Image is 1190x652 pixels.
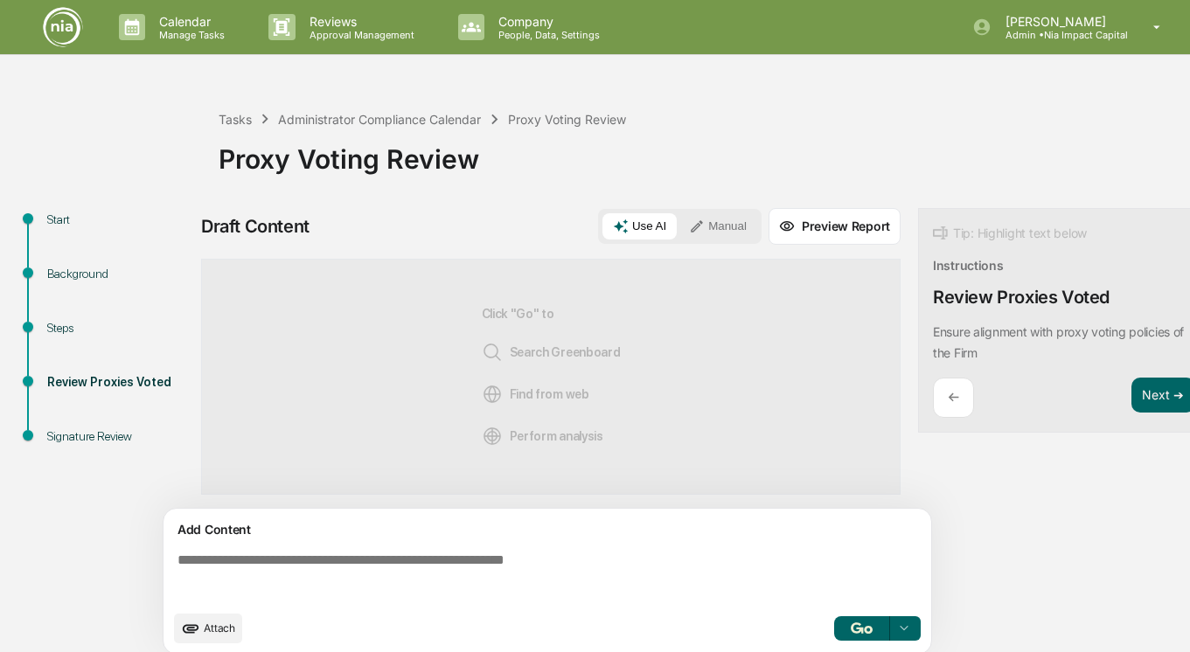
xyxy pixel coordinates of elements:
[296,14,423,29] p: Reviews
[174,614,242,643] button: upload document
[992,14,1128,29] p: [PERSON_NAME]
[992,29,1128,41] p: Admin • Nia Impact Capital
[508,112,626,127] div: Proxy Voting Review
[948,389,959,406] p: ←
[296,29,423,41] p: Approval Management
[482,342,503,363] img: Search
[174,519,921,540] div: Add Content
[47,373,191,392] div: Review Proxies Voted
[482,426,603,447] span: Perform analysis
[679,213,757,239] button: Manual
[602,213,677,239] button: Use AI
[47,427,191,446] div: Signature Review
[933,223,1087,244] div: Tip: Highlight text below
[219,112,252,127] div: Tasks
[1134,594,1181,642] iframe: Open customer support
[482,426,503,447] img: Analysis
[933,258,1004,273] div: Instructions
[145,29,233,41] p: Manage Tasks
[201,216,310,237] div: Draft Content
[933,324,1184,360] p: ​Ensure alignment with proxy voting policies of the Firm
[482,384,589,405] span: Find from web
[769,208,901,245] button: Preview Report
[482,342,621,363] span: Search Greenboard
[851,622,872,634] img: Go
[219,129,1181,175] div: Proxy Voting Review
[278,112,481,127] div: Administrator Compliance Calendar
[204,621,235,635] span: Attach
[145,14,233,29] p: Calendar
[47,319,191,337] div: Steps
[933,287,1110,308] div: Review Proxies Voted
[834,616,890,641] button: Go
[482,384,503,405] img: Web
[42,6,84,48] img: logo
[484,14,609,29] p: Company
[47,211,191,229] div: Start
[484,29,609,41] p: People, Data, Settings
[482,288,621,466] div: Click "Go" to
[47,265,191,283] div: Background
